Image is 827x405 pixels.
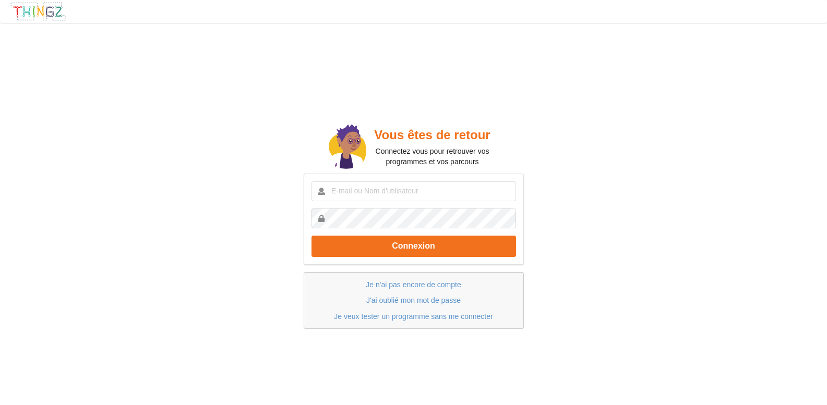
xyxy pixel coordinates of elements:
[10,2,66,21] img: thingz_logo.png
[311,181,516,201] input: E-mail ou Nom d'utilisateur
[366,280,461,289] a: Je n'ai pas encore de compte
[366,127,498,143] h2: Vous êtes de retour
[334,312,493,321] a: Je veux tester un programme sans me connecter
[329,125,366,170] img: doc.svg
[366,296,461,304] a: J'ai oublié mon mot de passe
[311,236,516,257] button: Connexion
[366,146,498,167] p: Connectez vous pour retrouver vos programmes et vos parcours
